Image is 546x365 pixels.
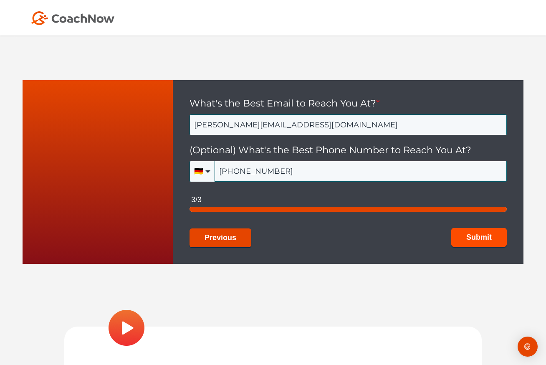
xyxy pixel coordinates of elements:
span: What's the Best Email to Reach You At? [190,97,376,109]
div: page 3 of 3 [190,207,507,212]
img: Coach Now [31,11,114,25]
img: Play [109,310,144,346]
button: Previous [190,228,251,247]
div: Open Intercom Messenger [518,337,538,357]
button: Submit [451,228,507,247]
span: (Optional) What's the Best Phone Number to Reach You At? [190,144,471,156]
form: HubSpot Form [23,80,523,264]
span: flag [194,166,203,177]
div: 3/3 [191,195,507,205]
